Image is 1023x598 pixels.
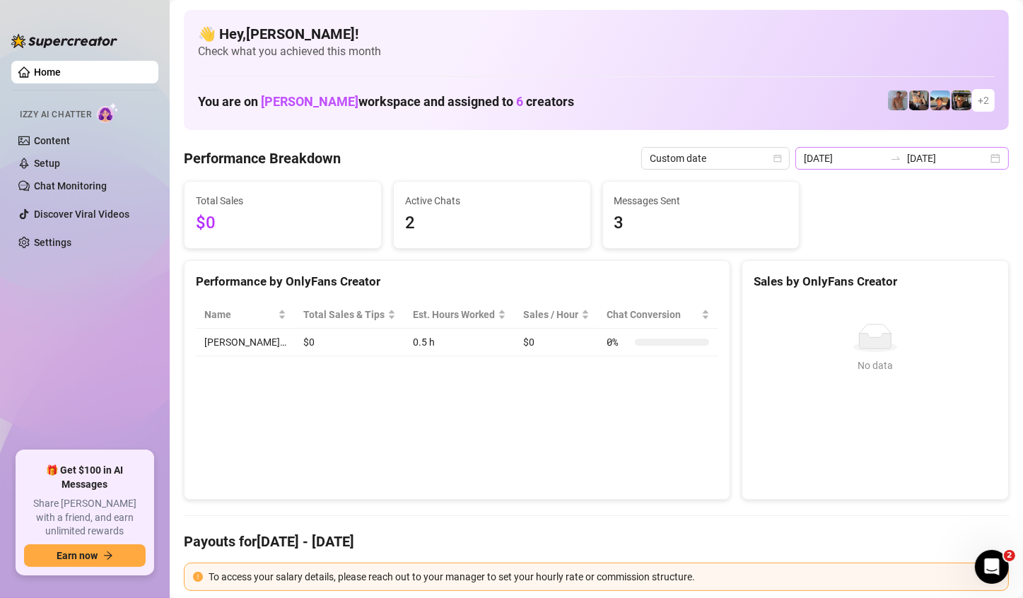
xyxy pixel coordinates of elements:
span: 3 [614,210,788,237]
h4: Performance Breakdown [184,148,341,168]
h4: Payouts for [DATE] - [DATE] [184,532,1009,551]
span: [PERSON_NAME] [261,94,358,109]
span: 2 [405,210,579,237]
span: Earn now [57,550,98,561]
span: Active Chats [405,193,579,209]
input: End date [907,151,988,166]
button: Earn nowarrow-right [24,544,146,567]
span: 2 [1004,550,1015,561]
span: calendar [773,154,782,163]
span: to [890,153,901,164]
span: Total Sales [196,193,370,209]
th: Total Sales & Tips [295,301,404,329]
input: Start date [804,151,884,166]
div: No data [759,358,991,373]
th: Chat Conversion [598,301,718,329]
a: Setup [34,158,60,169]
span: arrow-right [103,551,113,561]
td: $0 [515,329,598,356]
iframe: Intercom live chat [975,550,1009,584]
a: Settings [34,237,71,248]
img: logo-BBDzfeDw.svg [11,34,117,48]
span: Share [PERSON_NAME] with a friend, and earn unlimited rewards [24,497,146,539]
span: + 2 [978,93,989,108]
span: Check what you achieved this month [198,44,995,59]
th: Sales / Hour [515,301,598,329]
span: $0 [196,210,370,237]
td: [PERSON_NAME]… [196,329,295,356]
h4: 👋 Hey, [PERSON_NAME] ! [198,24,995,44]
a: Discover Viral Videos [34,209,129,220]
span: 🎁 Get $100 in AI Messages [24,464,146,491]
td: $0 [295,329,404,356]
img: Joey [888,90,908,110]
span: swap-right [890,153,901,164]
span: exclamation-circle [193,572,203,582]
span: 6 [516,94,523,109]
span: Messages Sent [614,193,788,209]
span: Name [204,307,275,322]
img: George [909,90,929,110]
td: 0.5 h [404,329,515,356]
a: Chat Monitoring [34,180,107,192]
h1: You are on workspace and assigned to creators [198,94,574,110]
span: Total Sales & Tips [303,307,385,322]
span: 0 % [607,334,629,350]
img: Zach [930,90,950,110]
span: Chat Conversion [607,307,698,322]
span: Izzy AI Chatter [20,108,91,122]
div: Sales by OnlyFans Creator [754,272,997,291]
a: Home [34,66,61,78]
img: Nathan [952,90,971,110]
th: Name [196,301,295,329]
span: Custom date [650,148,781,169]
div: Performance by OnlyFans Creator [196,272,718,291]
div: Est. Hours Worked [413,307,495,322]
div: To access your salary details, please reach out to your manager to set your hourly rate or commis... [209,569,1000,585]
a: Content [34,135,70,146]
span: Sales / Hour [523,307,578,322]
img: AI Chatter [97,102,119,123]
